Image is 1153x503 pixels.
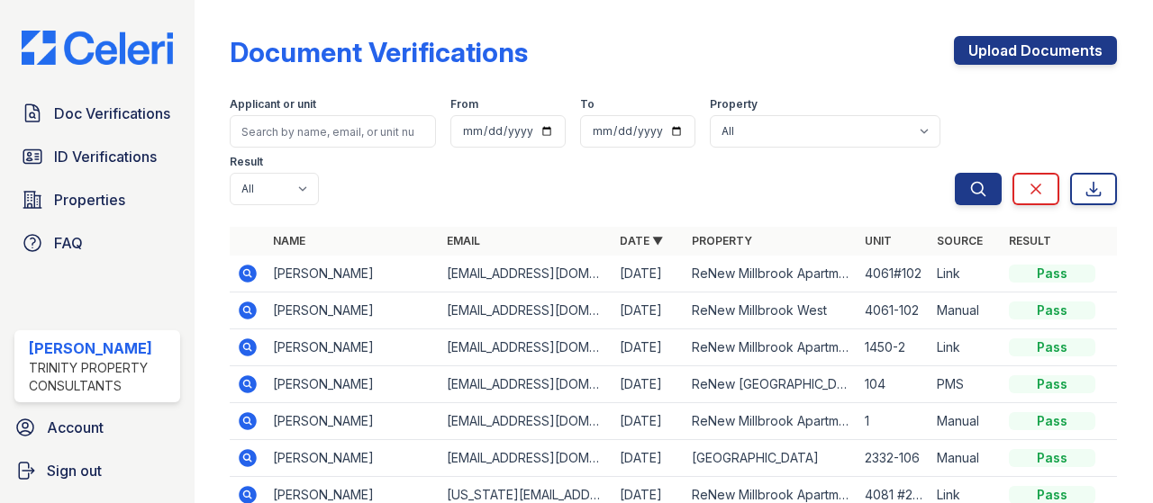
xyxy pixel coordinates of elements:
[865,234,892,247] a: Unit
[266,292,439,329] td: [PERSON_NAME]
[54,189,125,211] span: Properties
[620,234,663,247] a: Date ▼
[7,453,187,489] a: Sign out
[613,256,685,292] td: [DATE]
[230,97,316,112] label: Applicant or unit
[273,234,305,247] a: Name
[7,31,187,65] img: CE_Logo_Blue-a8612792a0a2168367f1c8372b55b34899dd931a85d93a1a3d3e32e68fde9ad4.png
[266,403,439,440] td: [PERSON_NAME]
[14,182,180,218] a: Properties
[266,366,439,403] td: [PERSON_NAME]
[447,234,480,247] a: Email
[692,234,752,247] a: Property
[1009,265,1095,283] div: Pass
[930,329,1002,366] td: Link
[440,256,613,292] td: [EMAIL_ADDRESS][DOMAIN_NAME]
[685,366,858,403] td: ReNew [GEOGRAPHIC_DATA]
[858,329,930,366] td: 1450-2
[685,403,858,440] td: ReNew Millbrook Apartment Collection
[29,337,173,359] div: [PERSON_NAME]
[858,366,930,403] td: 104
[440,329,613,366] td: [EMAIL_ADDRESS][DOMAIN_NAME]
[14,139,180,175] a: ID Verifications
[613,403,685,440] td: [DATE]
[613,292,685,329] td: [DATE]
[685,440,858,477] td: [GEOGRAPHIC_DATA]
[685,292,858,329] td: ReNew Millbrook West
[14,95,180,131] a: Doc Verifications
[710,97,758,112] label: Property
[440,440,613,477] td: [EMAIL_ADDRESS][DOMAIN_NAME]
[930,292,1002,329] td: Manual
[1009,234,1051,247] a: Result
[685,329,858,366] td: ReNew Millbrook Apartment Collection
[1009,375,1095,393] div: Pass
[858,256,930,292] td: 4061#102
[450,97,478,112] label: From
[930,366,1002,403] td: PMS
[47,417,104,438] span: Account
[47,460,102,481] span: Sign out
[580,97,595,112] label: To
[54,146,157,167] span: ID Verifications
[14,225,180,261] a: FAQ
[7,409,187,445] a: Account
[1009,338,1095,356] div: Pass
[230,155,263,169] label: Result
[930,256,1002,292] td: Link
[440,403,613,440] td: [EMAIL_ADDRESS][DOMAIN_NAME]
[1009,412,1095,430] div: Pass
[29,359,173,395] div: Trinity Property Consultants
[440,366,613,403] td: [EMAIL_ADDRESS][DOMAIN_NAME]
[613,366,685,403] td: [DATE]
[230,115,436,148] input: Search by name, email, or unit number
[1009,449,1095,467] div: Pass
[685,256,858,292] td: ReNew Millbrook Apartment Collection
[266,256,439,292] td: [PERSON_NAME]
[858,403,930,440] td: 1
[230,36,528,68] div: Document Verifications
[54,103,170,124] span: Doc Verifications
[54,232,83,254] span: FAQ
[440,292,613,329] td: [EMAIL_ADDRESS][DOMAIN_NAME]
[266,329,439,366] td: [PERSON_NAME]
[1009,301,1095,319] div: Pass
[613,440,685,477] td: [DATE]
[930,440,1002,477] td: Manual
[266,440,439,477] td: [PERSON_NAME]
[930,403,1002,440] td: Manual
[937,234,983,247] a: Source
[858,292,930,329] td: 4061-102
[858,440,930,477] td: 2332-106
[954,36,1117,65] a: Upload Documents
[613,329,685,366] td: [DATE]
